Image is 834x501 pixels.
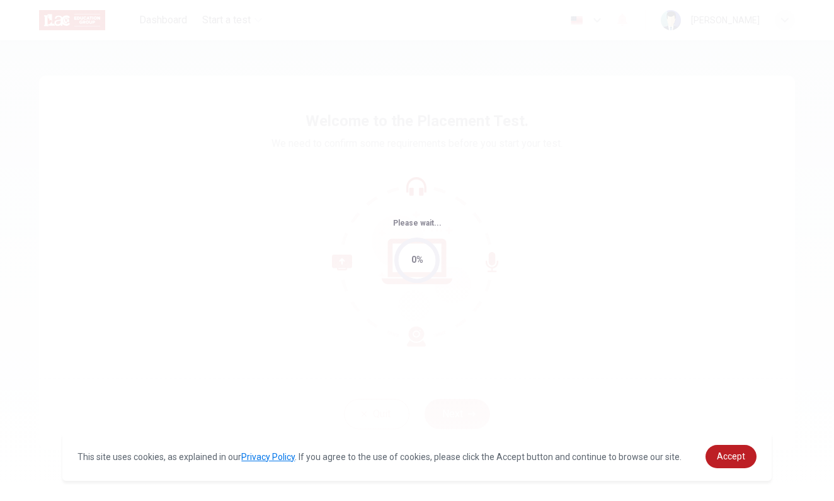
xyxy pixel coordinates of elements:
div: cookieconsent [62,432,771,481]
span: Please wait... [393,219,442,227]
span: Accept [717,451,745,461]
a: dismiss cookie message [705,445,757,468]
a: Privacy Policy [241,452,295,462]
span: This site uses cookies, as explained in our . If you agree to the use of cookies, please click th... [77,452,682,462]
div: 0% [411,253,423,267]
